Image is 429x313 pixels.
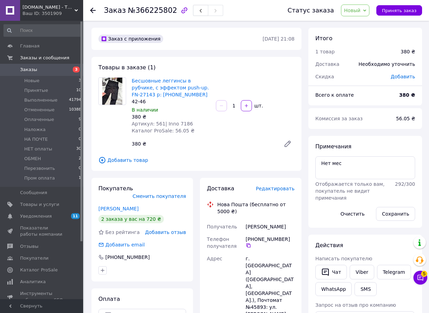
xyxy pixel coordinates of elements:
span: 292 / 300 [395,181,415,187]
span: Заказы и сообщения [20,55,69,61]
span: НА ПОЧТЕ [24,136,48,142]
span: 9 [79,116,81,123]
span: 41794 [69,97,81,103]
span: Принять заказ [382,8,417,13]
span: НЕТ оплаты [24,146,52,152]
span: Добавить [391,74,415,79]
span: Заказ [104,6,126,15]
span: 2 [79,156,81,162]
div: Нова Пошта (бесплатно от 5000 ₴) [216,201,296,215]
div: Вернуться назад [90,7,96,14]
a: WhatsApp [315,282,352,296]
span: Доставка [315,61,339,67]
span: Сменить покупателя [133,193,186,199]
span: Инструменты вебмастера и SEO [20,290,64,303]
div: [PERSON_NAME] [244,220,296,233]
span: Новый [344,8,361,13]
time: [DATE] 21:08 [263,36,295,42]
span: Оплата [98,296,120,302]
span: 0 [79,165,81,172]
span: 3 [73,67,80,72]
span: 0 [79,136,81,142]
span: Скидка [315,74,334,79]
button: Очистить [335,207,371,221]
a: Viber [350,265,374,279]
span: 0 [79,127,81,133]
span: В наличии [132,107,158,113]
span: Артикул: 561| Inno 7186 [132,121,193,127]
span: Наложка [24,127,46,133]
span: Отображается только вам, покупатель не видит примечания [315,181,385,201]
span: 1 [79,175,81,181]
span: ОБМЕН [24,156,41,162]
span: Комиссия за заказ [315,116,363,121]
div: [PHONE_NUMBER] [246,236,295,248]
span: Итого [315,35,332,42]
span: №366225802 [128,6,177,15]
span: 3 [79,78,81,84]
b: 380 ₴ [399,92,415,98]
div: шт. [253,102,264,109]
div: Добавить email [105,241,146,248]
button: Чат с покупателем5 [413,271,427,285]
button: Сохранить [376,207,415,221]
span: Доставка [207,185,234,192]
a: [PERSON_NAME] [98,206,139,211]
span: Всего к оплате [315,92,354,98]
div: [PHONE_NUMBER] [105,254,150,261]
div: 380 ₴ [401,48,415,55]
a: Редактировать [281,137,295,151]
span: Выполненные [24,97,58,103]
span: Аналитика [20,279,46,285]
a: Telegram [377,265,411,279]
div: Заказ с приложения [98,35,163,43]
span: 1 товар [315,49,335,54]
span: Оплаченные [24,116,54,123]
div: 380 ₴ [132,113,210,120]
span: Получатель [207,224,237,229]
span: Редактировать [256,186,295,191]
span: 10388 [69,107,81,113]
span: Уведомления [20,213,52,219]
span: Добавить товар [98,156,295,164]
span: 10 [76,87,81,94]
span: 11 [71,213,80,219]
textarea: Нет мес [315,156,415,179]
span: Принятые [24,87,48,94]
span: Добавить отзыв [145,229,186,235]
span: Примечания [315,143,351,150]
div: 42-46 [132,98,210,105]
div: 380 ₴ [129,139,278,149]
span: Запрос на отзыв про компанию [315,302,396,308]
span: Новые [24,78,40,84]
span: Главная [20,43,40,49]
div: Добавить email [98,241,146,248]
span: 30 [76,146,81,152]
span: Без рейтинга [105,229,140,235]
span: Покупатели [20,255,49,261]
span: Сообщения [20,190,47,196]
button: Принять заказ [376,5,422,16]
div: Необходимо уточнить [354,56,419,72]
span: 5 [421,271,427,277]
span: Покупатель [98,185,133,192]
span: Перезвонить [24,165,55,172]
div: 2 заказа у вас на 720 ₴ [98,215,164,223]
span: 56.05 ₴ [396,116,415,121]
span: Отзывы [20,243,38,250]
span: Каталог ProSale [20,267,58,273]
span: Телефон получателя [207,236,237,249]
span: Товары в заказе (1) [98,64,156,71]
span: Пром оплата [24,175,55,181]
div: Статус заказа [288,7,334,14]
a: Бесшовные леггинсы в рубчике, с эффектом push-up. FN-27143 р: [PHONE_NUMBER] [132,78,209,97]
span: Отмененные [24,107,54,113]
button: Чат [315,265,347,279]
div: Ваш ID: 3501909 [23,10,83,17]
span: Каталог ProSale: 56.05 ₴ [132,128,194,133]
button: SMS [354,282,377,296]
img: Бесшовные леггинсы в рубчике, с эффектом push-up. FN-27143 р: 42-46 42-46 [102,78,123,105]
span: Действия [315,242,343,249]
span: Заказы [20,67,37,73]
span: 7star.com.ua - Твой надежный интернет магазин [23,4,75,10]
